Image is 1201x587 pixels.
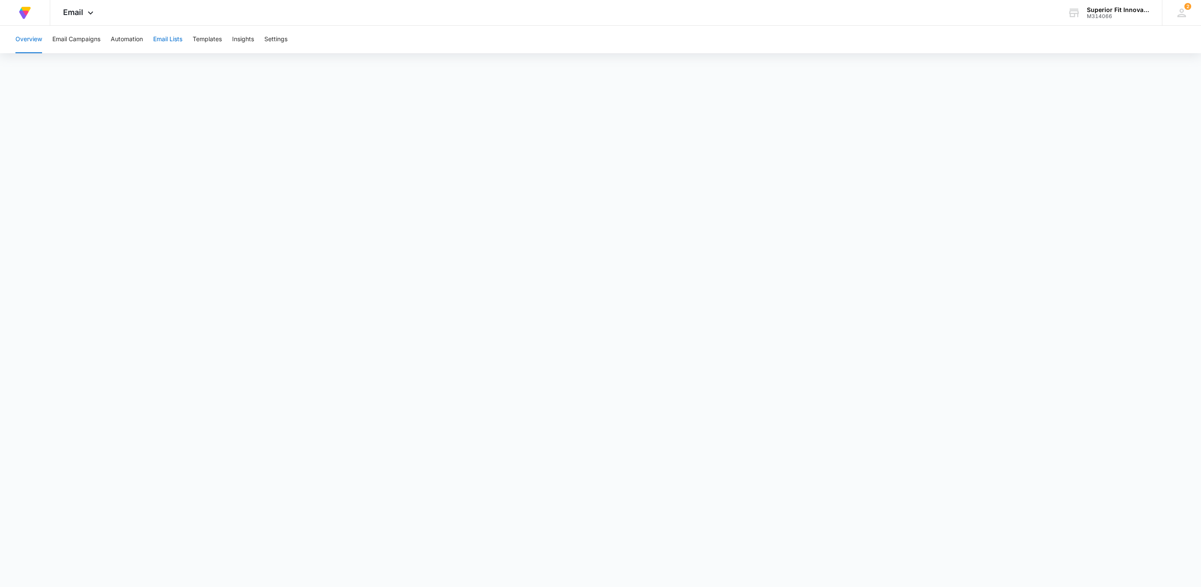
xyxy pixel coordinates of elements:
span: 2 [1184,3,1191,10]
button: Automation [111,26,143,53]
div: account name [1087,6,1150,13]
span: Email [63,8,83,17]
button: Email Campaigns [52,26,100,53]
div: notifications count [1184,3,1191,10]
button: Email Lists [153,26,182,53]
button: Insights [232,26,254,53]
button: Templates [193,26,222,53]
div: account id [1087,13,1150,19]
button: Overview [15,26,42,53]
button: Settings [264,26,287,53]
img: Volusion [17,5,33,21]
